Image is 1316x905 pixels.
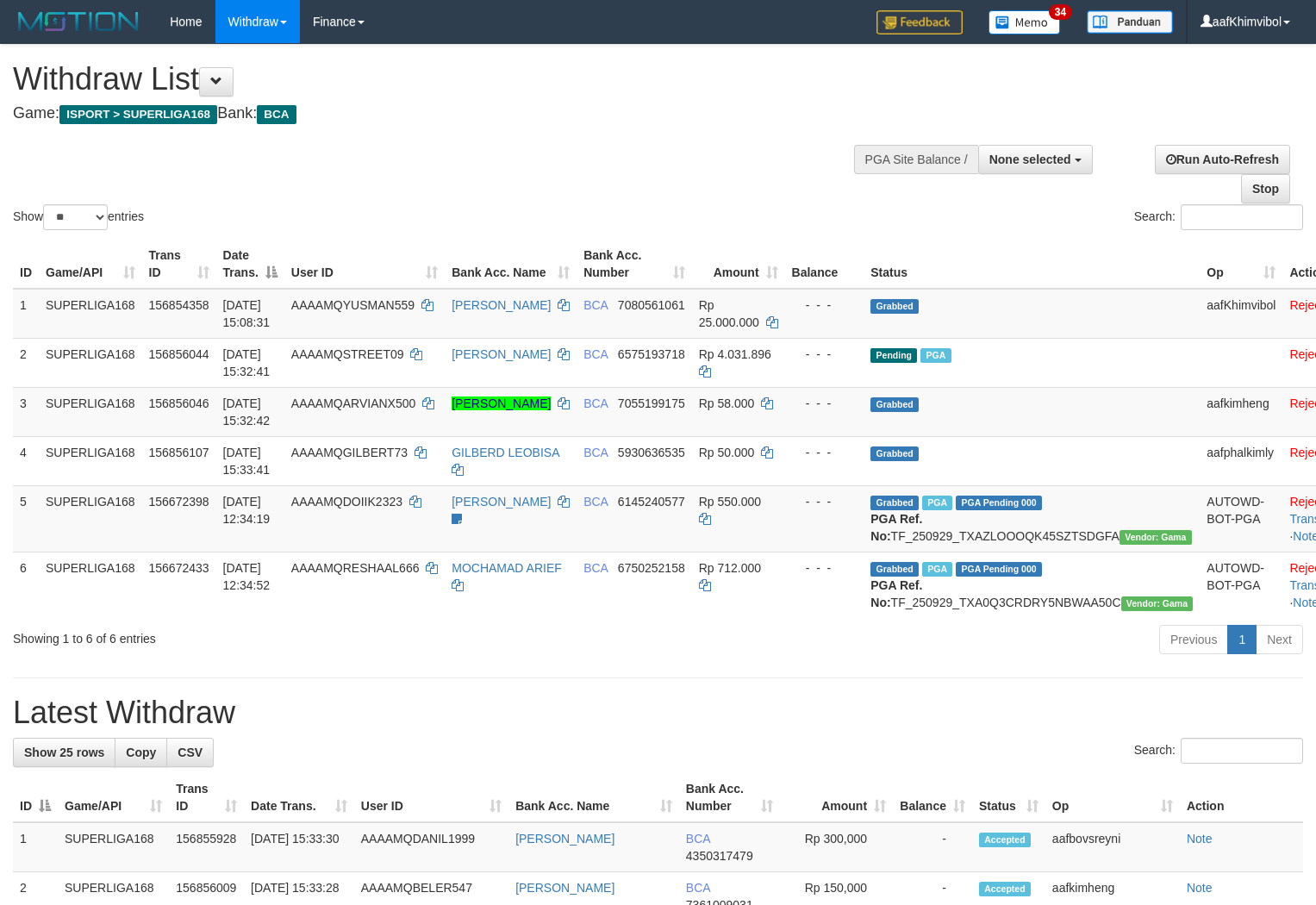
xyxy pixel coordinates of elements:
[39,387,142,436] td: SUPERLIGA168
[115,738,167,767] a: Copy
[13,552,39,618] td: 6
[13,696,1303,730] h1: Latest Withdraw
[169,773,244,822] th: Trans ID: activate to sort column ascending
[989,10,1061,34] img: Button%20Memo.svg
[149,347,209,361] span: 156856044
[291,396,415,410] span: AAAAMQARVIANX500
[58,773,169,822] th: Game/API: activate to sort column ascending
[1187,881,1213,895] a: Note
[893,822,972,872] td: -
[452,396,551,410] a: [PERSON_NAME]
[223,561,271,592] span: [DATE] 12:34:52
[223,298,271,329] span: [DATE] 15:08:31
[922,496,952,510] span: Marked by aafsoycanthlai
[1200,240,1282,289] th: Op: activate to sort column ascending
[354,773,508,822] th: User ID: activate to sort column ascending
[1200,552,1282,618] td: AUTOWD-BOT-PGA
[354,822,508,872] td: AAAAMQDANIL1999
[149,298,209,312] span: 156854358
[699,446,755,459] span: Rp 50.000
[515,881,614,895] a: [PERSON_NAME]
[149,446,209,459] span: 156856107
[792,395,858,412] div: - - -
[792,444,858,461] div: - - -
[618,495,685,509] span: Copy 6145240577 to clipboard
[870,496,919,510] span: Grabbed
[445,240,577,289] th: Bank Acc. Name: activate to sort column ascending
[1134,204,1303,230] label: Search:
[618,347,685,361] span: Copy 6575193718 to clipboard
[979,833,1031,847] span: Accepted
[452,298,551,312] a: [PERSON_NAME]
[13,738,115,767] a: Show 25 rows
[870,348,917,363] span: Pending
[956,496,1042,510] span: PGA Pending
[13,623,535,647] div: Showing 1 to 6 of 6 entries
[870,446,919,461] span: Grabbed
[149,396,209,410] span: 156856046
[870,299,919,314] span: Grabbed
[1256,625,1303,654] a: Next
[13,240,39,289] th: ID
[864,240,1200,289] th: Status
[583,446,608,459] span: BCA
[692,240,785,289] th: Amount: activate to sort column ascending
[291,446,408,459] span: AAAAMQGILBERT73
[1187,832,1213,846] a: Note
[39,552,142,618] td: SUPERLIGA168
[452,561,562,575] a: MOCHAMAD ARIEF
[24,746,104,759] span: Show 25 rows
[972,773,1045,822] th: Status: activate to sort column ascending
[876,10,963,34] img: Feedback.jpg
[989,153,1071,166] span: None selected
[1227,625,1257,654] a: 1
[1155,145,1290,174] a: Run Auto-Refresh
[1200,485,1282,552] td: AUTOWD-BOT-PGA
[870,562,919,577] span: Grabbed
[686,849,753,863] span: Copy 4350317479 to clipboard
[780,822,894,872] td: Rp 300,000
[864,552,1200,618] td: TF_250929_TXA0Q3CRDRY5NBWAA50C
[257,105,296,124] span: BCA
[699,495,761,509] span: Rp 550.000
[223,347,271,378] span: [DATE] 15:32:41
[291,495,402,509] span: AAAAMQDOIIK2323
[785,240,864,289] th: Balance
[149,561,209,575] span: 156672433
[13,289,39,339] td: 1
[792,346,858,363] div: - - -
[244,773,354,822] th: Date Trans.: activate to sort column ascending
[1159,625,1228,654] a: Previous
[956,562,1042,577] span: PGA Pending
[244,822,354,872] td: [DATE] 15:33:30
[39,240,142,289] th: Game/API: activate to sort column ascending
[583,298,608,312] span: BCA
[59,105,217,124] span: ISPORT > SUPERLIGA168
[291,298,415,312] span: AAAAMQYUSMAN559
[618,396,685,410] span: Copy 7055199175 to clipboard
[792,296,858,314] div: - - -
[223,396,271,428] span: [DATE] 15:32:42
[922,562,952,577] span: Marked by aafsoycanthlai
[13,105,860,122] h4: Game: Bank:
[39,289,142,339] td: SUPERLIGA168
[13,436,39,485] td: 4
[1045,773,1180,822] th: Op: activate to sort column ascending
[978,145,1093,174] button: None selected
[1200,387,1282,436] td: aafkimheng
[1180,773,1303,822] th: Action
[854,145,978,174] div: PGA Site Balance /
[583,347,608,361] span: BCA
[223,446,271,477] span: [DATE] 15:33:41
[142,240,216,289] th: Trans ID: activate to sort column ascending
[577,240,692,289] th: Bank Acc. Number: activate to sort column ascending
[291,347,404,361] span: AAAAMQSTREET09
[780,773,894,822] th: Amount: activate to sort column ascending
[870,578,922,609] b: PGA Ref. No:
[1121,596,1194,611] span: Vendor URL: https://trx31.1velocity.biz
[583,396,608,410] span: BCA
[1045,822,1180,872] td: aafbovsreyni
[13,822,58,872] td: 1
[1049,4,1072,20] span: 34
[618,298,685,312] span: Copy 7080561061 to clipboard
